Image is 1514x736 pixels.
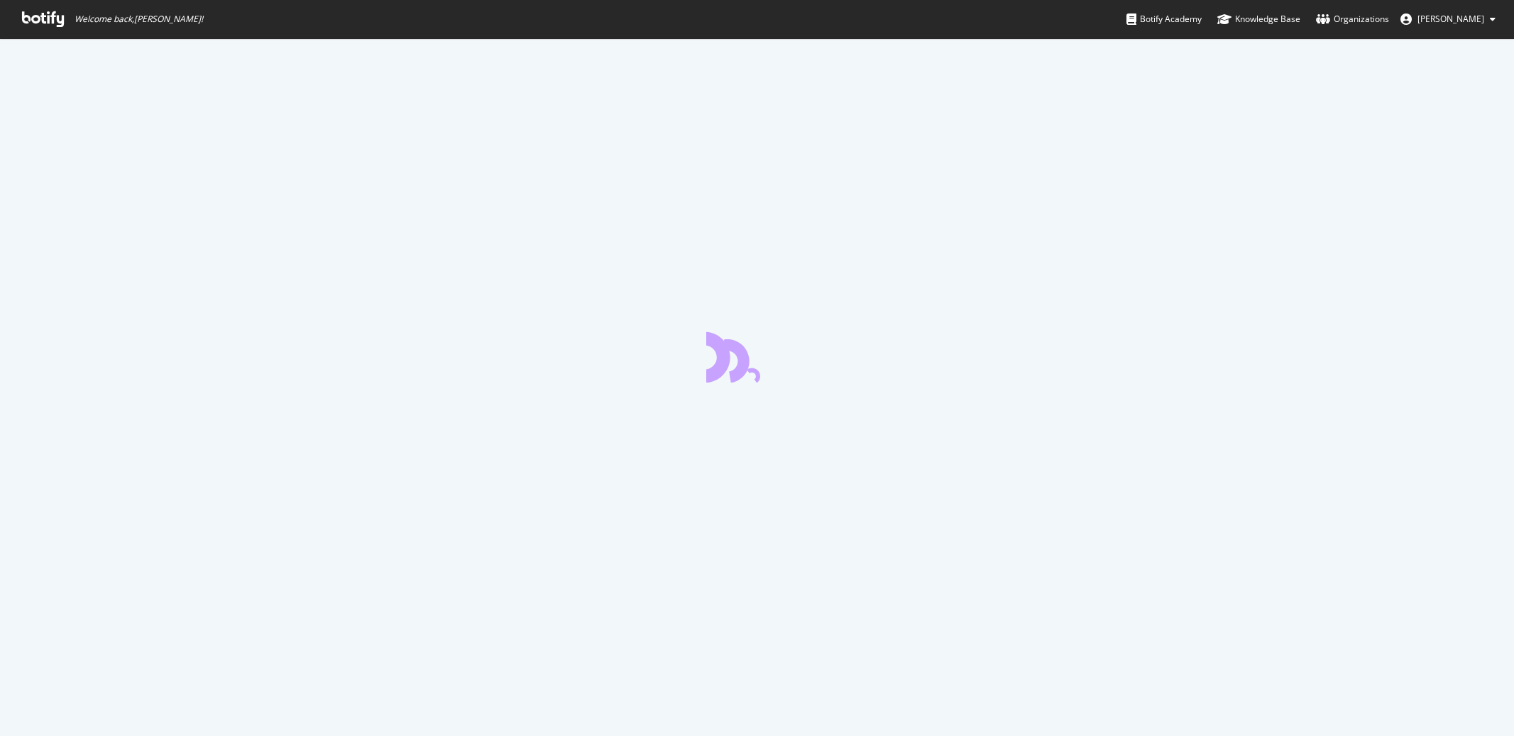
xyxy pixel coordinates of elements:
[1316,12,1389,26] div: Organizations
[1389,8,1507,31] button: [PERSON_NAME]
[1126,12,1202,26] div: Botify Academy
[1417,13,1484,25] span: Olivier Job
[1217,12,1300,26] div: Knowledge Base
[75,13,203,25] span: Welcome back, [PERSON_NAME] !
